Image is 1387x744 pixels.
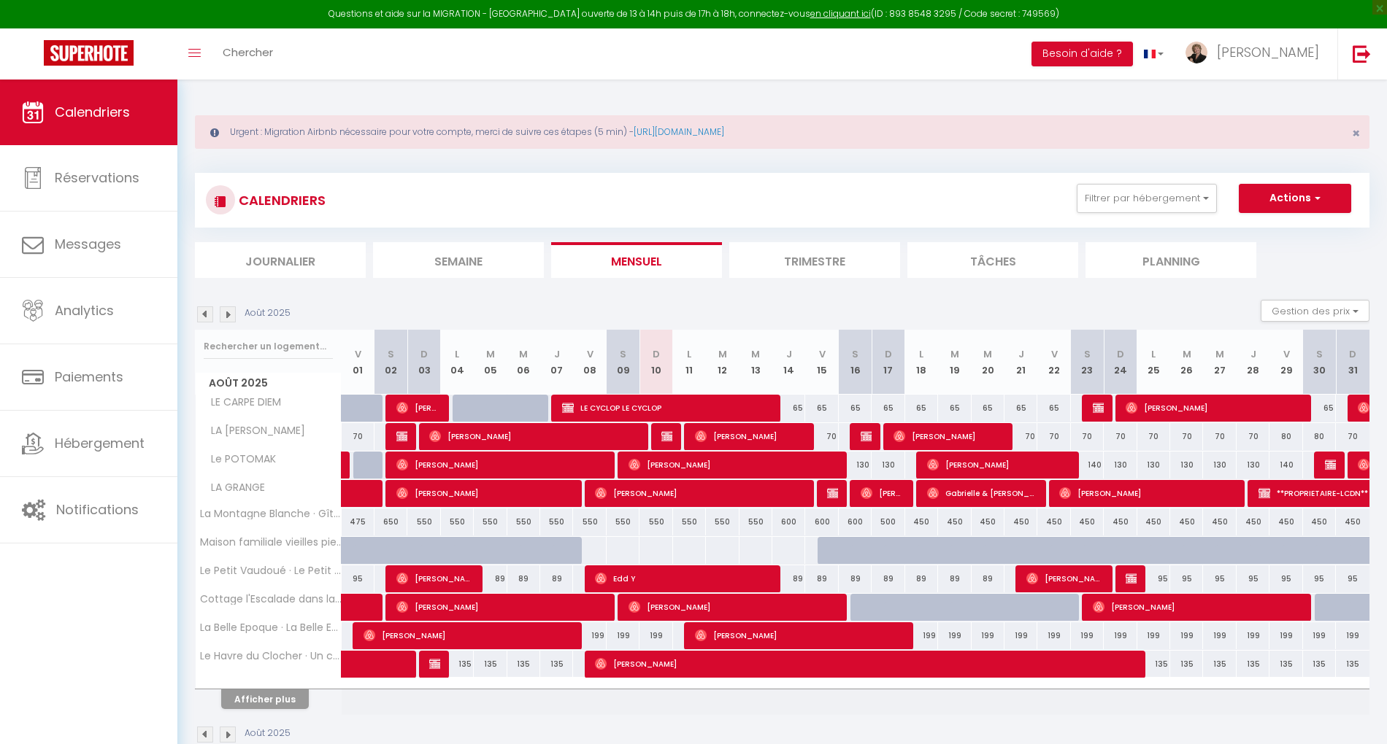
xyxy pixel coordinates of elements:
div: 450 [1004,508,1037,535]
div: 65 [972,395,1004,422]
span: LE CARPE DIEM [198,395,285,411]
span: [PERSON_NAME] [1126,394,1301,422]
span: LE CYCLOP LE CYCLOP [562,394,770,422]
a: Chercher [212,28,284,80]
div: 130 [1237,452,1269,478]
div: 199 [1104,622,1137,649]
span: LCDN LCDN [396,422,407,450]
img: ... [1186,42,1207,63]
div: 135 [1137,651,1170,678]
th: 27 [1203,330,1236,395]
div: 550 [706,508,739,535]
abbr: S [1316,347,1323,361]
div: Urgent : Migration Airbnb nécessaire pour votre compte, merci de suivre ces étapes (5 min) - [195,115,1369,149]
th: 16 [839,330,872,395]
div: 70 [805,423,838,450]
abbr: J [786,347,792,361]
th: 21 [1004,330,1037,395]
th: 20 [972,330,1004,395]
div: 450 [1037,508,1070,535]
div: 199 [1037,622,1070,649]
div: 89 [872,565,904,592]
div: 89 [772,565,805,592]
th: 28 [1237,330,1269,395]
div: 550 [474,508,507,535]
span: La Belle Epoque · La Belle Epoque [198,622,344,633]
div: 80 [1269,423,1302,450]
span: [PERSON_NAME] [927,451,1069,478]
span: Gabrielle & [PERSON_NAME] & [PERSON_NAME] [927,479,1037,507]
span: [PERSON_NAME] [396,479,572,507]
span: Le Havre du Clocher · Un cocon au cœur de [GEOGRAPHIC_DATA] [198,651,344,662]
th: 15 [805,330,838,395]
th: 11 [673,330,706,395]
span: Le POTOMAK [198,452,280,468]
div: 95 [1170,565,1203,592]
span: [PERSON_NAME] [1026,565,1103,592]
span: [PERSON_NAME] [629,593,837,621]
span: La Montagne Blanche · Gîte de la [GEOGRAPHIC_DATA] [198,508,344,519]
abbr: S [620,347,626,361]
button: Actions [1239,184,1351,213]
span: LCDN LCDN [661,422,672,450]
div: 450 [1303,508,1336,535]
div: 550 [607,508,639,535]
div: 199 [1303,622,1336,649]
span: [PERSON_NAME] [364,621,572,649]
span: LA [PERSON_NAME] [198,423,309,439]
th: 24 [1104,330,1137,395]
button: Close [1352,127,1360,140]
abbr: D [885,347,892,361]
abbr: S [388,347,394,361]
div: 550 [507,508,540,535]
abbr: S [1084,347,1091,361]
abbr: J [1250,347,1256,361]
abbr: M [1215,347,1224,361]
span: [PERSON_NAME] [429,422,637,450]
abbr: L [1151,347,1156,361]
div: 89 [507,565,540,592]
span: Le Petit Vaudoué · Le Petit Vaudoué, aux pieds de la forêt [198,565,344,576]
div: 199 [1237,622,1269,649]
span: [PERSON_NAME] [595,650,1131,678]
li: Semaine [373,242,544,278]
abbr: M [983,347,992,361]
span: [PERSON_NAME] [396,565,473,592]
div: 199 [1170,622,1203,649]
abbr: D [653,347,660,361]
span: [PERSON_NAME] [396,451,604,478]
div: 89 [905,565,938,592]
div: 80 [1303,423,1336,450]
a: en cliquant ici [810,7,871,20]
div: 89 [474,565,507,592]
div: 135 [1336,651,1369,678]
span: [PERSON_NAME] [861,479,904,507]
li: Mensuel [551,242,722,278]
span: LCDN LCDN [1325,451,1336,478]
iframe: LiveChat chat widget [1326,683,1387,744]
div: 135 [1269,651,1302,678]
div: 450 [1071,508,1104,535]
abbr: V [819,347,826,361]
span: [PERSON_NAME] [1059,479,1234,507]
button: Filtrer par hébergement [1077,184,1217,213]
div: 450 [1137,508,1170,535]
th: 29 [1269,330,1302,395]
abbr: J [554,347,560,361]
span: Cottage l'Escalade dans la forêt des 3 pignons [198,594,344,605]
div: 135 [474,651,507,678]
div: 95 [1303,565,1336,592]
div: 450 [1336,508,1369,535]
th: 01 [342,330,374,395]
div: 70 [1203,423,1236,450]
abbr: L [919,347,923,361]
img: Super Booking [44,40,134,66]
th: 18 [905,330,938,395]
th: 06 [507,330,540,395]
div: 550 [441,508,474,535]
p: Août 2025 [245,726,291,740]
th: 09 [607,330,639,395]
div: 450 [905,508,938,535]
abbr: M [519,347,528,361]
div: 135 [540,651,573,678]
